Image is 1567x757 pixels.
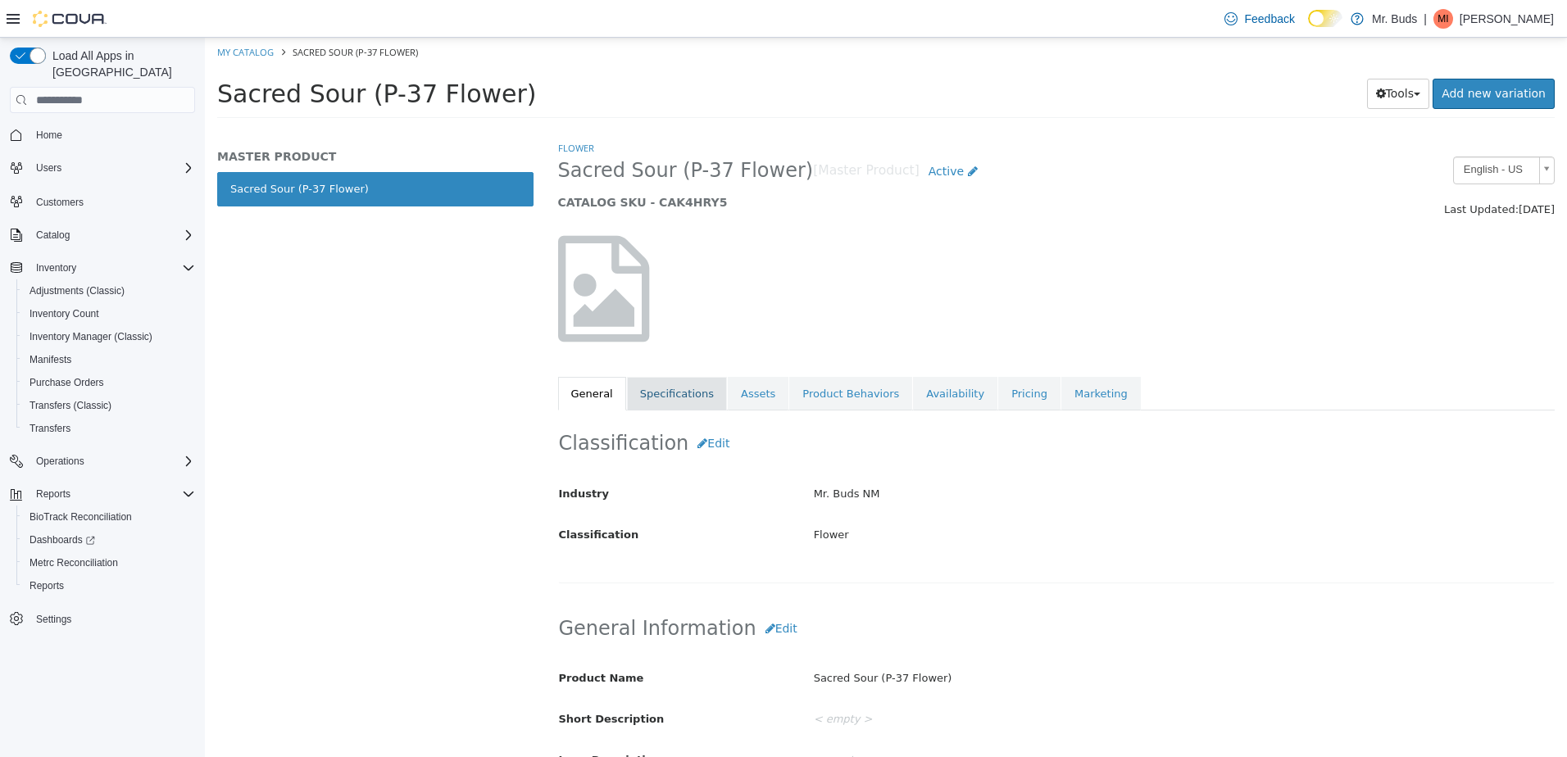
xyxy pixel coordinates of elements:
[597,668,1361,696] div: < empty >
[354,675,460,687] span: Short Description
[30,533,95,546] span: Dashboards
[16,505,202,528] button: BioTrack Reconciliation
[552,576,602,606] button: Edit
[30,191,195,211] span: Customers
[36,455,84,468] span: Operations
[30,399,111,412] span: Transfers (Classic)
[23,350,78,369] a: Manifests
[1162,41,1225,71] button: Tools
[23,530,195,550] span: Dashboards
[30,125,69,145] a: Home
[30,158,68,178] button: Users
[12,42,332,70] span: Sacred Sour (P-37 Flower)
[1248,119,1350,147] a: English - US
[16,394,202,417] button: Transfers (Classic)
[354,634,439,646] span: Product Name
[353,339,421,374] a: General
[23,327,195,347] span: Inventory Manager (Classic)
[715,119,782,149] a: Active
[36,613,71,626] span: Settings
[3,450,202,473] button: Operations
[354,491,434,503] span: Classification
[16,371,202,394] button: Purchase Orders
[1372,9,1417,29] p: Mr. Buds
[23,350,195,369] span: Manifests
[12,134,329,169] a: Sacred Sour (P-37 Flower)
[23,281,131,301] a: Adjustments (Classic)
[422,339,522,374] a: Specifications
[12,8,69,20] a: My Catalog
[1314,165,1350,178] span: [DATE]
[16,417,202,440] button: Transfers
[30,193,90,212] a: Customers
[23,419,195,438] span: Transfers
[36,196,84,209] span: Customers
[88,8,213,20] span: Sacred Sour (P-37 Flower)
[1218,2,1301,35] a: Feedback
[30,376,104,389] span: Purchase Orders
[30,258,195,278] span: Inventory
[36,487,70,501] span: Reports
[353,120,609,146] span: Sacred Sour (P-37 Flower)
[1308,10,1342,27] input: Dark Mode
[30,610,78,629] a: Settings
[23,396,195,415] span: Transfers (Classic)
[597,627,1361,655] div: Sacred Sour (P-37 Flower)
[30,451,91,471] button: Operations
[30,353,71,366] span: Manifests
[33,11,107,27] img: Cova
[1424,9,1427,29] p: |
[10,116,195,673] nav: Complex example
[30,609,195,629] span: Settings
[12,111,329,126] h5: MASTER PRODUCT
[30,484,77,504] button: Reports
[30,556,118,569] span: Metrc Reconciliation
[30,225,76,245] button: Catalog
[708,339,793,374] a: Availability
[36,229,70,242] span: Catalog
[3,256,202,279] button: Inventory
[30,307,99,320] span: Inventory Count
[23,281,195,301] span: Adjustments (Classic)
[1239,165,1314,178] span: Last Updated:
[36,129,62,142] span: Home
[30,484,195,504] span: Reports
[30,284,125,297] span: Adjustments (Classic)
[1228,41,1350,71] a: Add new variation
[16,528,202,551] a: Dashboards
[597,709,1361,737] div: < empty >
[1244,11,1294,27] span: Feedback
[23,576,70,596] a: Reports
[3,189,202,213] button: Customers
[16,348,202,371] button: Manifests
[23,530,102,550] a: Dashboards
[30,422,70,435] span: Transfers
[46,48,195,80] span: Load All Apps in [GEOGRAPHIC_DATA]
[1460,9,1554,29] p: [PERSON_NAME]
[23,419,77,438] a: Transfers
[354,576,1350,606] h2: General Information
[608,127,715,140] small: [Master Product]
[30,510,132,524] span: BioTrack Reconciliation
[23,553,195,573] span: Metrc Reconciliation
[16,574,202,597] button: Reports
[16,302,202,325] button: Inventory Count
[30,125,195,145] span: Home
[23,553,125,573] a: Metrc Reconciliation
[523,339,584,374] a: Assets
[354,391,1350,421] h2: Classification
[23,507,139,527] a: BioTrack Reconciliation
[23,576,195,596] span: Reports
[30,330,152,343] span: Inventory Manager (Classic)
[354,716,456,728] span: Long Description
[353,104,389,116] a: Flower
[16,551,202,574] button: Metrc Reconciliation
[353,157,1095,172] h5: CATALOG SKU - CAK4HRY5
[1433,9,1453,29] div: Mike Issa
[3,156,202,179] button: Users
[23,507,195,527] span: BioTrack Reconciliation
[36,261,76,274] span: Inventory
[23,304,106,324] a: Inventory Count
[3,607,202,631] button: Settings
[23,373,111,392] a: Purchase Orders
